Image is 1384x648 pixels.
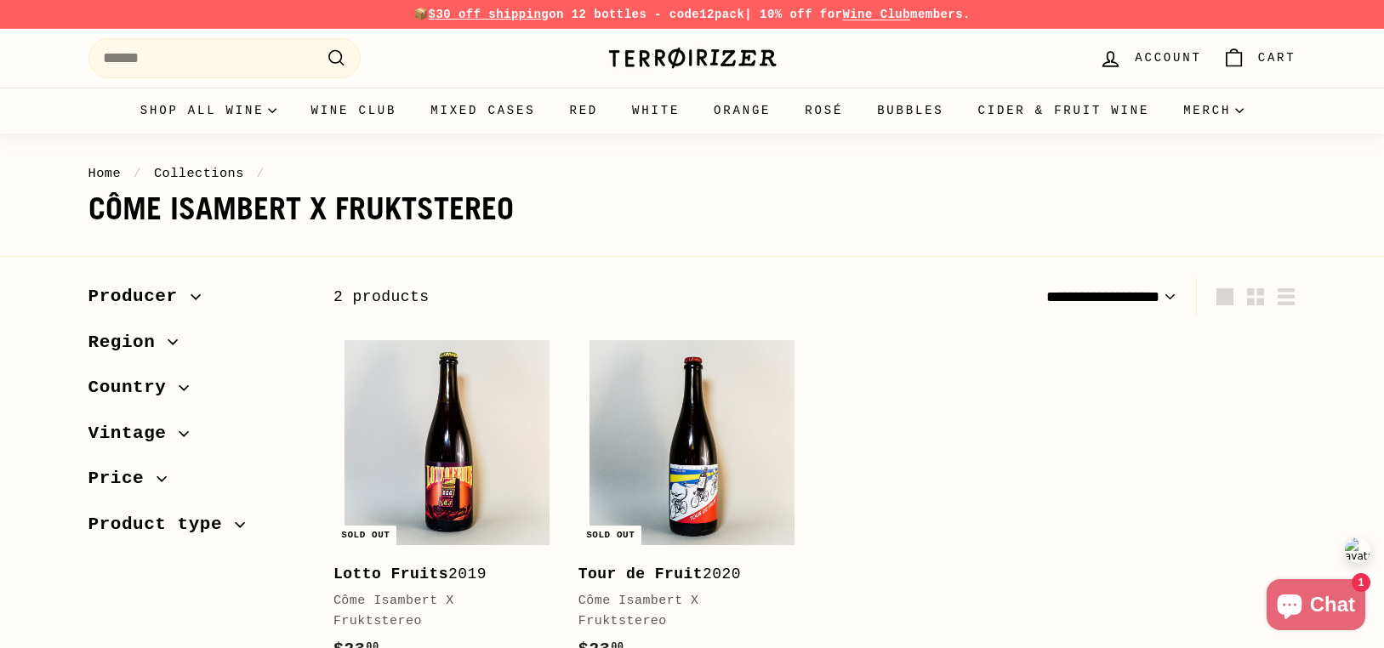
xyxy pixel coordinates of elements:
[333,591,544,632] div: Côme Isambert X Fruktstereo
[333,285,815,310] div: 2 products
[253,166,270,181] span: /
[579,526,641,545] div: Sold out
[578,591,789,632] div: Côme Isambert X Fruktstereo
[88,163,1296,184] nav: breadcrumbs
[88,464,157,493] span: Price
[699,8,744,21] strong: 12pack
[697,88,788,134] a: Orange
[129,166,146,181] span: /
[961,88,1167,134] a: Cider & Fruit Wine
[1212,33,1307,83] a: Cart
[88,328,168,357] span: Region
[429,8,550,21] span: $30 off shipping
[333,566,448,583] b: Lotto Fruits
[1258,48,1296,67] span: Cart
[333,562,544,587] div: 2019
[88,506,306,552] button: Product type
[860,88,960,134] a: Bubbles
[1135,48,1201,67] span: Account
[1166,88,1261,134] summary: Merch
[293,88,413,134] a: Wine Club
[54,88,1330,134] div: Primary
[88,192,1296,226] h1: Côme Isambert X Fruktstereo
[88,278,306,324] button: Producer
[552,88,615,134] a: Red
[154,166,244,181] a: Collections
[88,510,236,539] span: Product type
[788,88,860,134] a: Rosé
[842,8,910,21] a: Wine Club
[88,419,179,448] span: Vintage
[615,88,697,134] a: White
[88,324,306,370] button: Region
[578,566,703,583] b: Tour de Fruit
[88,282,191,311] span: Producer
[88,166,122,181] a: Home
[334,526,396,545] div: Sold out
[413,88,552,134] a: Mixed Cases
[88,373,179,402] span: Country
[1089,33,1211,83] a: Account
[88,460,306,506] button: Price
[1262,579,1370,634] inbox-online-store-chat: Shopify online store chat
[123,88,294,134] summary: Shop all wine
[578,562,789,587] div: 2020
[88,369,306,415] button: Country
[88,415,306,461] button: Vintage
[88,5,1296,24] p: 📦 on 12 bottles - code | 10% off for members.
